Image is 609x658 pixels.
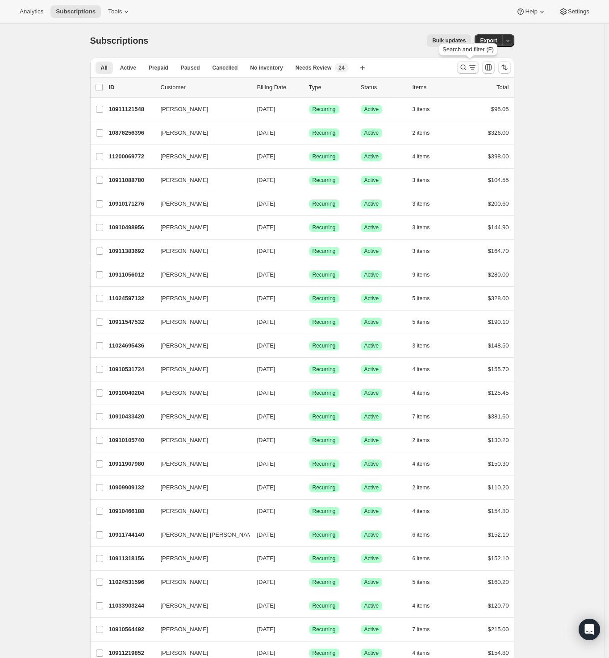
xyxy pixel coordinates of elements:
[50,5,101,18] button: Subscriptions
[257,295,275,302] span: [DATE]
[257,531,275,538] span: [DATE]
[488,366,509,372] span: $155.70
[488,389,509,396] span: $125.45
[155,551,245,566] button: [PERSON_NAME]
[364,460,379,468] span: Active
[109,199,154,208] p: 10910171276
[413,460,430,468] span: 4 items
[161,459,209,468] span: [PERSON_NAME]
[257,319,275,325] span: [DATE]
[413,579,430,586] span: 5 items
[109,269,509,281] div: 10911056012[PERSON_NAME][DATE]SuccessRecurringSuccessActive9 items$280.00
[413,221,440,234] button: 3 items
[413,106,430,113] span: 3 items
[109,389,154,397] p: 10910040204
[413,387,440,399] button: 4 items
[313,413,336,420] span: Recurring
[109,412,154,421] p: 10910433420
[257,555,275,562] span: [DATE]
[413,292,440,305] button: 5 items
[120,64,136,71] span: Active
[364,177,379,184] span: Active
[109,507,154,516] p: 10910466188
[155,173,245,187] button: [PERSON_NAME]
[161,412,209,421] span: [PERSON_NAME]
[488,271,509,278] span: $280.00
[313,224,336,231] span: Recurring
[109,649,154,658] p: 10911219852
[257,366,275,372] span: [DATE]
[109,436,154,445] p: 10910105740
[109,339,509,352] div: 11024695436[PERSON_NAME][DATE]SuccessRecurringSuccessActive3 items$148.50
[488,650,509,656] span: $154.80
[161,341,209,350] span: [PERSON_NAME]
[488,200,509,207] span: $200.60
[257,579,275,585] span: [DATE]
[257,200,275,207] span: [DATE]
[413,339,440,352] button: 3 items
[257,224,275,231] span: [DATE]
[257,342,275,349] span: [DATE]
[161,436,209,445] span: [PERSON_NAME]
[432,37,466,44] span: Bulk updates
[413,271,430,278] span: 9 items
[364,437,379,444] span: Active
[257,626,275,633] span: [DATE]
[313,531,336,538] span: Recurring
[488,248,509,254] span: $164.70
[313,200,336,207] span: Recurring
[364,602,379,609] span: Active
[413,458,440,470] button: 4 items
[257,389,275,396] span: [DATE]
[161,601,209,610] span: [PERSON_NAME]
[488,602,509,609] span: $120.70
[496,83,509,92] p: Total
[161,365,209,374] span: [PERSON_NAME]
[155,599,245,613] button: [PERSON_NAME]
[257,177,275,183] span: [DATE]
[413,319,430,326] span: 5 items
[413,103,440,116] button: 3 items
[257,83,302,92] p: Billing Date
[109,83,154,92] p: ID
[109,625,154,634] p: 10910564492
[109,223,154,232] p: 10910498956
[313,106,336,113] span: Recurring
[364,319,379,326] span: Active
[109,174,509,186] div: 10911088780[PERSON_NAME][DATE]SuccessRecurringSuccessActive3 items$104.55
[313,271,336,278] span: Recurring
[364,153,379,160] span: Active
[109,552,509,565] div: 10911318156[PERSON_NAME][DATE]SuccessRecurringSuccessActive6 items$152.10
[313,153,336,160] span: Recurring
[257,153,275,160] span: [DATE]
[109,505,509,517] div: 10910466188[PERSON_NAME][DATE]SuccessRecurringSuccessActive4 items$154.80
[161,578,209,587] span: [PERSON_NAME]
[161,318,209,327] span: [PERSON_NAME]
[109,529,509,541] div: 10911744140[PERSON_NAME] [PERSON_NAME][DATE]SuccessRecurringSuccessActive6 items$152.10
[313,484,336,491] span: Recurring
[413,600,440,612] button: 4 items
[155,291,245,306] button: [PERSON_NAME]
[364,531,379,538] span: Active
[109,316,509,328] div: 10911547532[PERSON_NAME][DATE]SuccessRecurringSuccessActive5 items$190.10
[296,64,332,71] span: Needs Review
[488,224,509,231] span: $144.90
[413,174,440,186] button: 3 items
[103,5,136,18] button: Tools
[155,339,245,353] button: [PERSON_NAME]
[109,410,509,423] div: 10910433420[PERSON_NAME][DATE]SuccessRecurringSuccessActive7 items$381.60
[488,177,509,183] span: $104.55
[313,342,336,349] span: Recurring
[413,83,457,92] div: Items
[488,555,509,562] span: $152.10
[257,271,275,278] span: [DATE]
[488,295,509,302] span: $328.00
[491,106,509,112] span: $95.05
[313,650,336,657] span: Recurring
[413,200,430,207] span: 3 items
[109,152,154,161] p: 11200069772
[364,342,379,349] span: Active
[109,458,509,470] div: 10911907980[PERSON_NAME][DATE]SuccessRecurringSuccessActive4 items$150.30
[364,366,379,373] span: Active
[109,623,509,636] div: 10910564492[PERSON_NAME][DATE]SuccessRecurringSuccessActive7 items$215.00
